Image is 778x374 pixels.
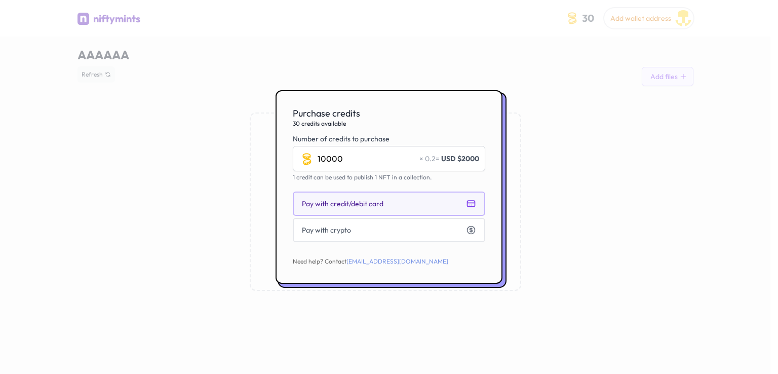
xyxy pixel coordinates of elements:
[293,120,485,128] span: 30 credits available
[293,192,485,216] button: Pay with credit/debit card
[302,225,351,235] span: Pay with crypto
[293,107,485,120] span: Purchase credits
[346,257,448,265] a: [EMAIL_ADDRESS][DOMAIN_NAME]
[302,199,383,209] span: Pay with credit/debit card
[293,218,485,242] button: Pay with crypto
[293,134,485,144] label: Number of credits to purchase
[293,146,485,171] input: 0
[419,154,440,164] span: × 0.2 =
[441,154,479,164] span: USD $2000
[293,257,448,265] span: Need help? Contact
[293,173,432,181] span: 1 credit can be used to publish 1 NFT in a collection.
